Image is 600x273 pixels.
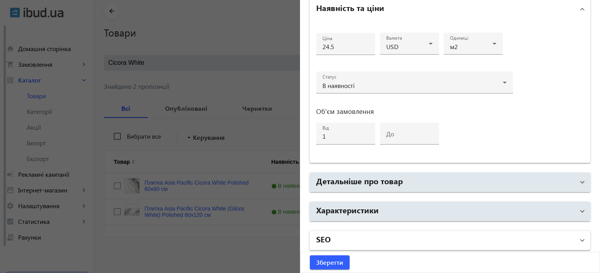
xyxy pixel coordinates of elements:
[386,130,394,138] mat-label: до
[310,22,590,163] div: Наявність та ціни
[322,81,355,90] span: В наявності
[310,173,590,192] mat-expansion-panel-header: Детальніше про товар
[316,175,403,186] h2: Детальніше про товар
[316,2,384,13] h2: Наявність та ціни
[310,202,590,221] mat-expansion-panel-header: Характеристики
[310,231,590,250] mat-expansion-panel-header: SEO
[450,35,469,41] mat-label: Одиниці
[386,35,402,41] mat-label: Валюта
[316,258,343,267] span: Зберегти
[322,35,332,42] mat-label: Ціна
[322,74,336,80] mat-label: Статус
[310,255,350,269] button: Зберегти
[322,125,329,131] mat-label: від
[316,108,513,115] h3: Об'єм замовлення
[450,42,458,51] span: м2
[316,204,379,215] h2: Характеристики
[316,233,331,244] h2: SEO
[386,42,398,51] span: USD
